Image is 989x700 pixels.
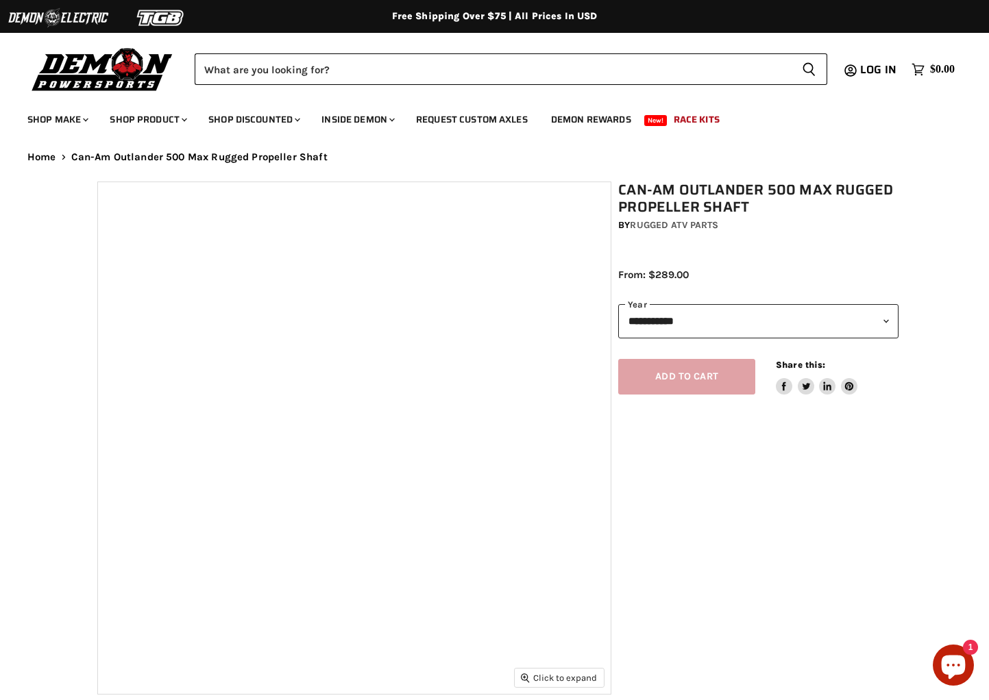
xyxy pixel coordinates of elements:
a: $0.00 [905,60,962,79]
aside: Share this: [776,359,857,395]
a: Shop Discounted [198,105,308,134]
ul: Main menu [17,100,951,134]
input: Search [195,53,791,85]
inbox-online-store-chat: Shopify online store chat [929,645,978,689]
span: New! [644,115,668,126]
button: Click to expand [515,668,604,687]
span: Share this: [776,360,825,370]
div: by [618,218,899,233]
form: Product [195,53,827,85]
a: Log in [854,64,905,76]
a: Demon Rewards [541,105,642,134]
img: TGB Logo 2 [110,5,212,31]
span: Click to expand [521,673,597,683]
img: Demon Powersports [27,45,178,93]
a: Race Kits [663,105,730,134]
img: Demon Electric Logo 2 [7,5,110,31]
span: Can-Am Outlander 500 Max Rugged Propeller Shaft [71,151,328,163]
a: Rugged ATV Parts [630,219,718,231]
a: Inside Demon [311,105,403,134]
select: year [618,304,899,338]
a: Home [27,151,56,163]
button: Search [791,53,827,85]
a: Shop Make [17,105,97,134]
span: $0.00 [930,63,955,76]
a: Shop Product [99,105,195,134]
span: From: $289.00 [618,268,689,281]
h1: Can-Am Outlander 500 Max Rugged Propeller Shaft [618,182,899,216]
span: Log in [860,61,896,78]
a: Request Custom Axles [406,105,538,134]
